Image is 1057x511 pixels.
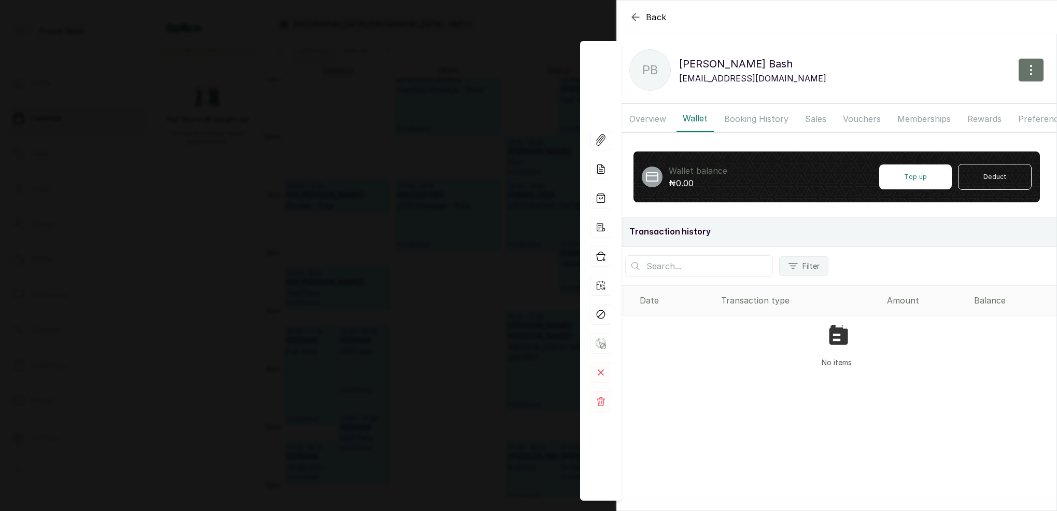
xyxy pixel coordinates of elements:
[837,106,887,132] button: Vouchers
[625,255,773,277] input: Search...
[822,357,852,368] p: No items
[623,106,672,132] button: Overview
[891,106,957,132] button: Memberships
[679,56,826,72] p: [PERSON_NAME] Bash
[721,294,879,307] div: Transaction type
[779,256,828,276] button: Filter
[887,294,966,307] div: Amount
[642,61,658,79] p: PB
[669,177,727,189] p: ₦0.00
[669,164,727,177] p: Wallet balance
[718,106,795,132] button: Booking History
[961,106,1008,132] button: Rewards
[802,261,820,271] span: Filter
[958,164,1032,190] button: Deduct
[974,294,1052,307] div: Balance
[679,72,826,85] p: [EMAIL_ADDRESS][DOMAIN_NAME]
[629,226,1044,238] h2: Transaction history
[629,11,667,23] button: Back
[677,106,714,132] button: Wallet
[879,164,952,189] button: Top up
[799,106,833,132] button: Sales
[646,11,667,23] span: Back
[640,294,713,307] div: Date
